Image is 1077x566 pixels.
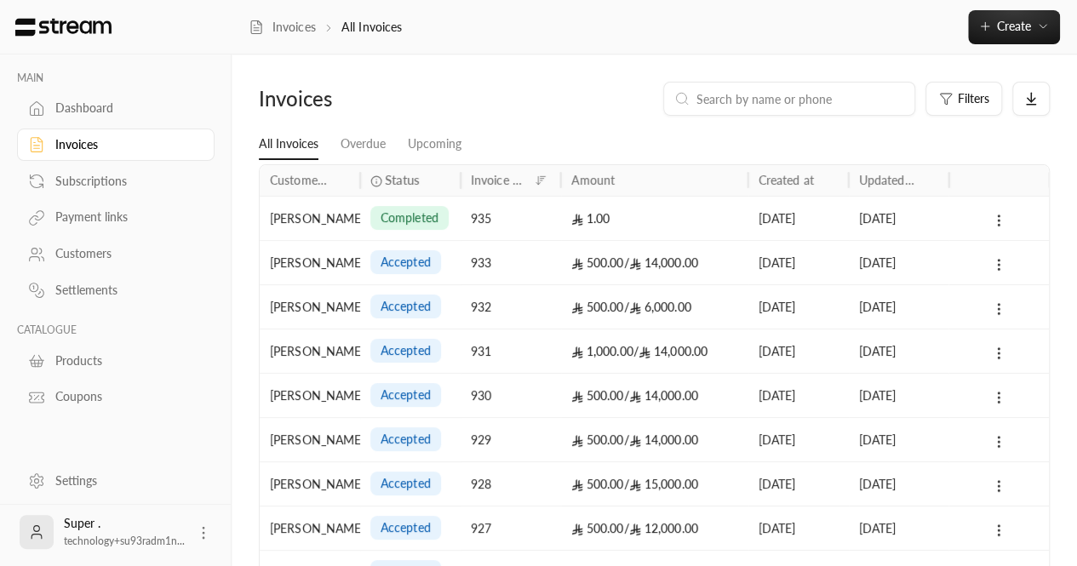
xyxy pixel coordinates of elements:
[968,10,1060,44] button: Create
[859,462,939,506] div: [DATE]
[270,241,350,284] div: [PERSON_NAME]
[471,285,551,329] div: 932
[859,241,939,284] div: [DATE]
[270,374,350,417] div: [PERSON_NAME]
[381,519,431,536] span: accepted
[17,237,215,271] a: Customers
[571,285,738,329] div: 6,000.00
[381,209,438,226] span: completed
[958,93,989,105] span: Filters
[55,282,193,299] div: Settlements
[571,344,639,358] span: 1,000.00 /
[249,19,402,36] nav: breadcrumb
[759,462,839,506] div: [DATE]
[381,254,431,271] span: accepted
[55,100,193,117] div: Dashboard
[55,472,193,489] div: Settings
[471,418,551,461] div: 929
[17,464,215,497] a: Settings
[859,329,939,373] div: [DATE]
[381,475,431,492] span: accepted
[381,298,431,315] span: accepted
[17,92,215,125] a: Dashboard
[759,241,839,284] div: [DATE]
[759,285,839,329] div: [DATE]
[55,388,193,405] div: Coupons
[17,380,215,414] a: Coupons
[341,19,403,36] p: All Invoices
[270,285,350,329] div: [PERSON_NAME]
[270,197,350,240] div: [PERSON_NAME]
[17,71,215,85] p: MAIN
[259,129,318,160] a: All Invoices
[571,462,738,506] div: 15,000.00
[759,329,839,373] div: [DATE]
[759,506,839,550] div: [DATE]
[471,462,551,506] div: 928
[571,241,738,284] div: 14,000.00
[571,197,738,240] div: 1.00
[471,173,529,187] div: Invoice no.
[759,418,839,461] div: [DATE]
[571,477,629,491] span: 500.00 /
[14,18,113,37] img: Logo
[55,136,193,153] div: Invoices
[759,173,814,187] div: Created at
[17,323,215,337] p: CATALOGUE
[571,255,629,270] span: 500.00 /
[64,515,185,549] div: Super .
[270,173,328,187] div: Customer name
[64,535,185,547] span: technology+su93radm1n...
[381,386,431,403] span: accepted
[17,164,215,197] a: Subscriptions
[471,374,551,417] div: 930
[859,374,939,417] div: [DATE]
[270,462,350,506] div: [PERSON_NAME] [PERSON_NAME]
[55,173,193,190] div: Subscriptions
[571,374,738,417] div: 14,000.00
[17,274,215,307] a: Settlements
[471,329,551,373] div: 931
[571,521,629,535] span: 500.00 /
[471,241,551,284] div: 933
[17,344,215,377] a: Products
[55,352,193,369] div: Products
[759,374,839,417] div: [DATE]
[259,85,444,112] div: Invoices
[571,388,629,403] span: 500.00 /
[696,89,904,108] input: Search by name or phone
[571,418,738,461] div: 14,000.00
[249,19,316,36] a: Invoices
[997,19,1031,33] span: Create
[859,173,917,187] div: Updated at
[55,245,193,262] div: Customers
[530,170,551,191] button: Sort
[471,506,551,550] div: 927
[385,171,419,189] span: Status
[859,418,939,461] div: [DATE]
[859,285,939,329] div: [DATE]
[270,418,350,461] div: [PERSON_NAME]
[17,129,215,162] a: Invoices
[55,209,193,226] div: Payment links
[571,173,616,187] div: Amount
[759,197,839,240] div: [DATE]
[925,82,1002,116] button: Filters
[17,201,215,234] a: Payment links
[471,197,551,240] div: 935
[571,300,629,314] span: 500.00 /
[571,329,738,373] div: 14,000.00
[859,197,939,240] div: [DATE]
[408,129,461,159] a: Upcoming
[571,432,629,447] span: 500.00 /
[571,506,738,550] div: 12,000.00
[270,506,350,550] div: [PERSON_NAME]
[381,431,431,448] span: accepted
[270,329,350,373] div: [PERSON_NAME] [PERSON_NAME]
[381,342,431,359] span: accepted
[859,506,939,550] div: [DATE]
[341,129,386,159] a: Overdue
